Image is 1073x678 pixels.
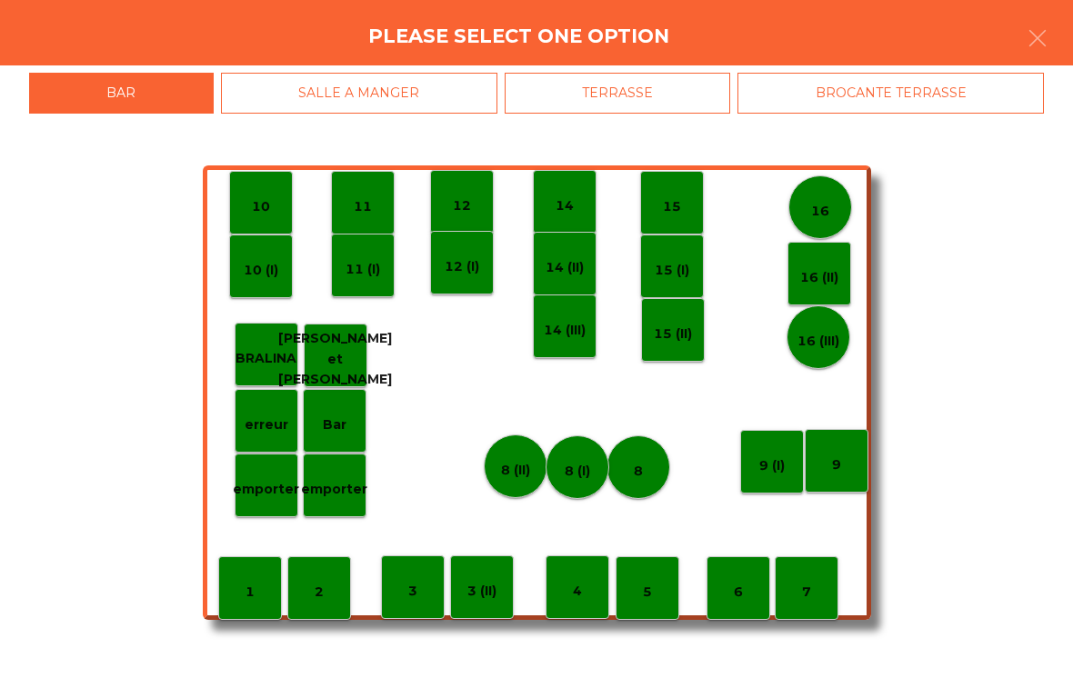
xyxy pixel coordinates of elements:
[556,195,574,216] p: 14
[811,201,829,222] p: 16
[315,582,324,603] p: 2
[734,582,743,603] p: 6
[354,196,372,217] p: 11
[565,461,590,482] p: 8 (I)
[634,461,643,482] p: 8
[505,73,731,114] div: TERRASSE
[346,259,380,280] p: 11 (I)
[445,256,479,277] p: 12 (I)
[408,581,417,602] p: 3
[663,196,681,217] p: 15
[737,73,1044,114] div: BROCANTE TERRASSE
[643,582,652,603] p: 5
[278,328,392,390] p: [PERSON_NAME] et [PERSON_NAME]
[245,414,288,435] p: erreur
[655,260,689,281] p: 15 (I)
[802,582,811,603] p: 7
[546,257,584,278] p: 14 (II)
[368,23,669,50] h4: Please select one option
[800,267,838,288] p: 16 (II)
[573,581,582,602] p: 4
[323,414,346,435] p: Bar
[233,479,299,500] p: emporter
[467,581,496,602] p: 3 (II)
[759,455,785,476] p: 9 (I)
[236,348,296,369] p: BRALINA
[544,320,586,341] p: 14 (III)
[244,260,278,281] p: 10 (I)
[301,479,367,500] p: emporter
[252,196,270,217] p: 10
[832,454,841,475] p: 9
[221,73,497,114] div: SALLE A MANGER
[654,324,692,344] p: 15 (II)
[246,582,255,603] p: 1
[797,331,839,352] p: 16 (III)
[501,460,530,481] p: 8 (II)
[29,73,214,114] div: BAR
[453,195,471,216] p: 12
